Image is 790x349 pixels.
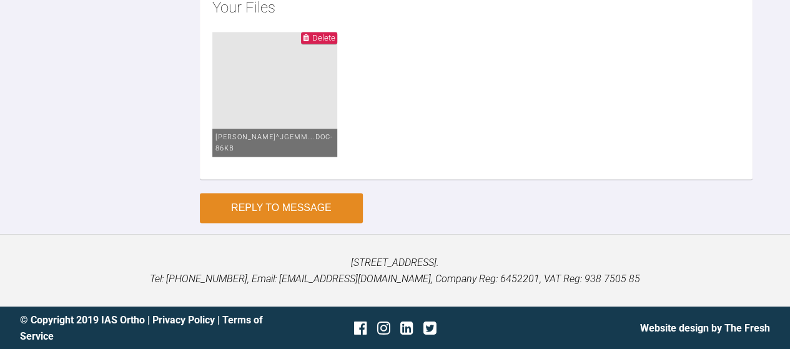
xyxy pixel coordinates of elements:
a: Website design by The Fresh [640,322,770,333]
p: [STREET_ADDRESS]. Tel: [PHONE_NUMBER], Email: [EMAIL_ADDRESS][DOMAIN_NAME], Company Reg: 6452201,... [20,255,770,287]
span: Delete [312,33,335,42]
div: © Copyright 2019 IAS Ortho | | [20,312,270,343]
span: [PERSON_NAME]^JGemm….doc - 86KB [215,133,333,152]
a: Privacy Policy [152,313,215,325]
button: Reply to Message [200,193,363,223]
